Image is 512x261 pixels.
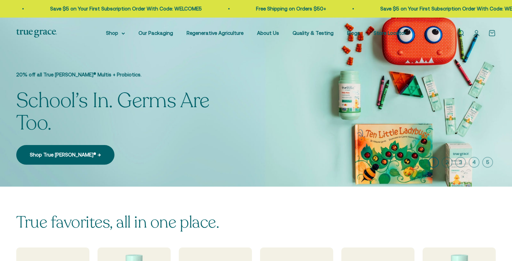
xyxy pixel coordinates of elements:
[347,30,360,36] a: Blogs
[428,157,439,168] button: 1
[482,157,493,168] button: 5
[16,145,114,165] a: Shop True [PERSON_NAME]® →
[293,30,334,36] a: Quality & Testing
[49,5,201,13] p: Save $5 on Your First Subscription Order With Code: WELCOME5
[16,87,210,137] split-lines: School’s In. Germs Are Too.
[442,157,452,168] button: 2
[16,211,219,233] split-lines: True favorites, all in one place.
[255,6,325,11] a: Free Shipping on Orders $50+
[16,71,240,79] p: 20% off all True [PERSON_NAME]® Multis + Probiotics.
[138,30,173,36] a: Our Packaging
[106,29,125,37] summary: Shop
[187,30,243,36] a: Regenerative Agriculture
[469,157,479,168] button: 4
[257,30,279,36] a: About Us
[374,30,406,36] a: Store Locator
[455,157,466,168] button: 3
